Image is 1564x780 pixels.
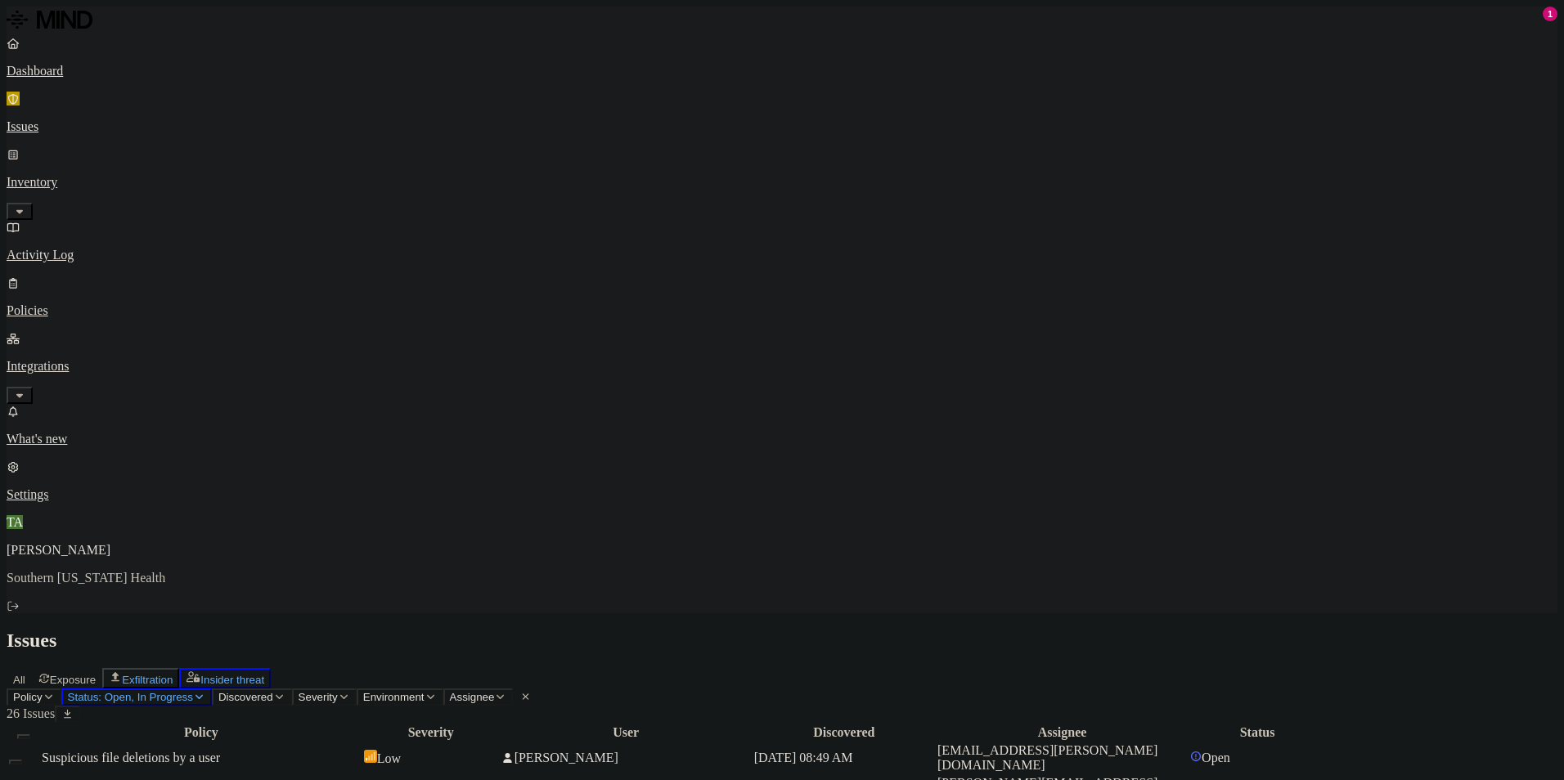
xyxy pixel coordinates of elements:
span: TA [7,515,23,529]
span: [PERSON_NAME] [515,751,618,764]
div: 1 [1543,7,1557,21]
span: All [13,674,25,686]
div: Policy [42,725,361,740]
a: What's new [7,404,1557,446]
p: Issues [7,119,1557,134]
p: Settings [7,487,1557,502]
span: Severity [299,691,338,703]
a: MIND [7,7,1557,36]
a: Issues [7,92,1557,134]
div: Discovered [754,725,934,740]
span: Environment [363,691,425,703]
span: Discovered [218,691,273,703]
p: Inventory [7,175,1557,190]
span: Suspicious file deletions by a user [42,751,220,764]
h2: Issues [7,630,1557,652]
a: Settings [7,459,1557,502]
span: [EMAIL_ADDRESS][PERSON_NAME][DOMAIN_NAME] [937,743,1157,772]
p: Integrations [7,359,1557,374]
div: Assignee [937,725,1187,740]
a: Integrations [7,331,1557,401]
span: 26 Issues [7,706,55,720]
p: Policies [7,303,1557,318]
a: Activity Log [7,220,1557,262]
span: [DATE] 08:49 AM [754,751,853,764]
button: Select row [9,760,22,764]
span: Low [377,751,401,765]
a: Policies [7,276,1557,318]
p: What's new [7,432,1557,446]
span: Assignee [450,691,495,703]
span: Policy [13,691,43,703]
a: Inventory [7,147,1557,217]
span: Status: Open, In Progress [68,691,193,703]
span: Exfiltration [122,674,173,686]
img: status-open.svg [1190,751,1202,762]
a: Dashboard [7,36,1557,78]
span: Exposure [50,674,96,686]
div: Status [1190,725,1324,740]
span: Open [1202,751,1230,764]
p: Southern [US_STATE] Health [7,571,1557,585]
button: Select all [17,734,30,739]
p: Activity Log [7,248,1557,262]
div: User [501,725,751,740]
img: MIND [7,7,92,33]
span: Insider threat [200,674,264,686]
img: severity-low.svg [364,750,377,763]
p: Dashboard [7,64,1557,78]
div: Severity [364,725,498,740]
